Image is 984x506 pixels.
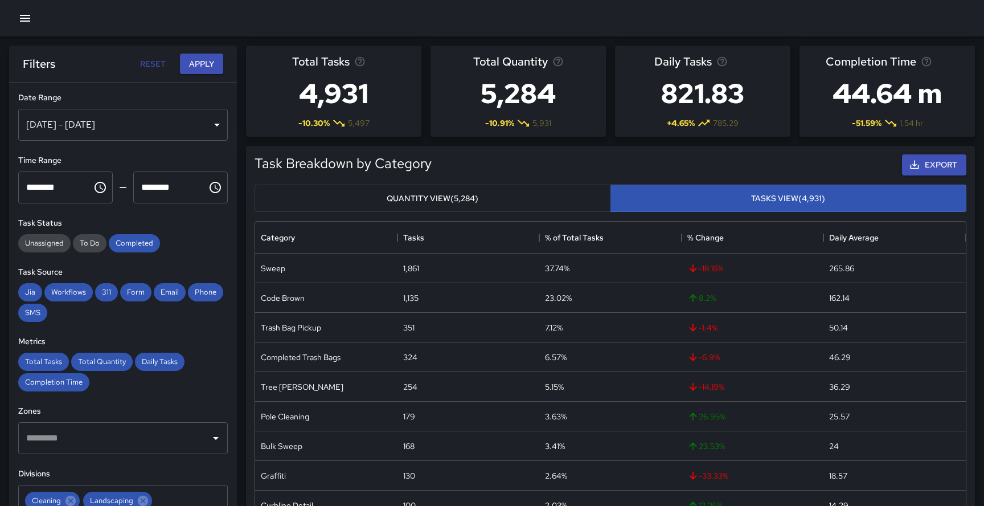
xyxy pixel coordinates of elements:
[292,52,350,71] span: Total Tasks
[298,117,330,129] span: -10.30 %
[829,440,839,452] div: 24
[109,234,160,252] div: Completed
[687,263,723,274] span: -18.16 %
[654,52,712,71] span: Daily Tasks
[900,117,923,129] span: 1.54 hr
[188,287,223,297] span: Phone
[261,440,302,452] div: Bulk Sweep
[829,381,850,393] div: 36.29
[687,440,725,452] span: 23.53 %
[261,222,295,254] div: Category
[829,322,848,333] div: 50.14
[687,411,725,422] span: 26.95 %
[261,292,305,304] div: Code Brown
[397,222,540,254] div: Tasks
[687,322,717,333] span: -1.4 %
[610,185,967,213] button: Tasks View(4,931)
[134,54,171,75] button: Reset
[18,238,71,248] span: Unassigned
[403,381,417,393] div: 254
[687,222,724,254] div: % Change
[261,411,309,422] div: Pole Cleaning
[473,52,548,71] span: Total Quantity
[44,287,93,297] span: Workflows
[255,185,611,213] button: Quantity View(5,284)
[403,222,424,254] div: Tasks
[545,222,604,254] div: % of Total Tasks
[18,353,69,371] div: Total Tasks
[682,222,824,254] div: % Change
[255,222,397,254] div: Category
[545,292,572,304] div: 23.02%
[403,411,415,422] div: 179
[18,287,42,297] span: Jia
[18,377,89,387] span: Completion Time
[716,56,728,67] svg: Average number of tasks per day in the selected period, compared to the previous period.
[261,470,286,481] div: Graffiti
[829,292,850,304] div: 162.14
[687,292,716,304] span: 8.2 %
[71,357,133,366] span: Total Quantity
[18,357,69,366] span: Total Tasks
[545,263,569,274] div: 37.74%
[403,263,419,274] div: 1,861
[829,411,850,422] div: 25.57
[188,283,223,301] div: Phone
[403,440,415,452] div: 168
[154,283,186,301] div: Email
[18,308,47,317] span: SMS
[829,263,854,274] div: 265.86
[354,56,366,67] svg: Total number of tasks in the selected period, compared to the previous period.
[18,234,71,252] div: Unassigned
[95,287,118,297] span: 311
[18,154,228,167] h6: Time Range
[687,470,728,481] span: -33.33 %
[18,304,47,322] div: SMS
[403,322,415,333] div: 351
[667,117,695,129] span: + 4.65 %
[261,322,321,333] div: Trash Bag Pickup
[552,56,564,67] svg: Total task quantity in the selected period, compared to the previous period.
[261,381,343,393] div: Tree Wells
[545,381,564,393] div: 5.15%
[829,470,847,481] div: 18.57
[135,357,184,366] span: Daily Tasks
[73,238,106,248] span: To Do
[292,71,375,116] h3: 4,931
[823,222,966,254] div: Daily Average
[829,222,879,254] div: Daily Average
[403,352,417,363] div: 324
[403,470,415,481] div: 130
[532,117,551,129] span: 5,931
[18,468,228,480] h6: Divisions
[261,263,285,274] div: Sweep
[255,154,432,173] h5: Task Breakdown by Category
[473,71,564,116] h3: 5,284
[120,287,151,297] span: Form
[485,117,514,129] span: -10.91 %
[204,176,227,199] button: Choose time, selected time is 11:59 PM
[18,92,228,104] h6: Date Range
[902,154,966,176] button: Export
[852,117,881,129] span: -51.59 %
[545,352,567,363] div: 6.57%
[545,322,563,333] div: 7.12%
[18,283,42,301] div: Jia
[18,405,228,418] h6: Zones
[545,411,567,422] div: 3.63%
[109,238,160,248] span: Completed
[348,117,370,129] span: 5,497
[539,222,682,254] div: % of Total Tasks
[18,109,228,141] div: [DATE] - [DATE]
[208,430,224,446] button: Open
[18,373,89,391] div: Completion Time
[120,283,151,301] div: Form
[18,336,228,348] h6: Metrics
[713,117,739,129] span: 785.29
[180,54,223,75] button: Apply
[687,352,720,363] span: -6.9 %
[921,56,932,67] svg: Average time taken to complete tasks in the selected period, compared to the previous period.
[23,55,55,73] h6: Filters
[71,353,133,371] div: Total Quantity
[73,234,106,252] div: To Do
